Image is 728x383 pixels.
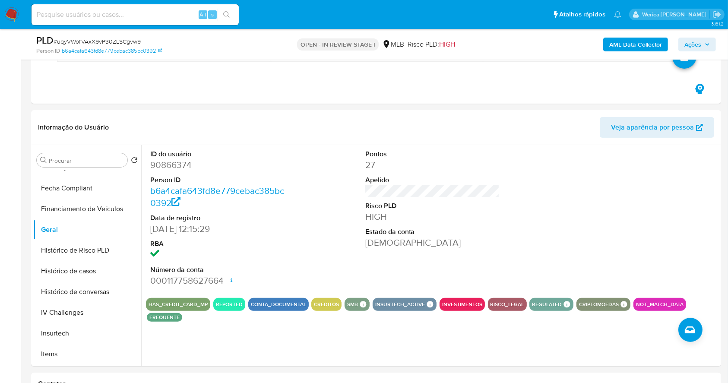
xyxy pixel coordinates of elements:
b: AML Data Collector [609,38,662,51]
dt: Data de registro [150,213,285,223]
span: Atalhos rápidos [559,10,605,19]
button: Financiamento de Veículos [33,199,141,219]
button: Geral [33,219,141,240]
span: Ações [684,38,701,51]
button: Histórico de Risco PLD [33,240,141,261]
input: Pesquise usuários ou casos... [32,9,239,20]
dt: Pontos [365,149,500,159]
dt: Número da conta [150,265,285,275]
span: # uqyVWofVAxX9vP30ZLSCgvw9 [54,37,141,46]
dt: RBA [150,239,285,249]
p: OPEN - IN REVIEW STAGE I [297,38,379,51]
dd: 90866374 [150,159,285,171]
button: Veja aparência por pessoa [600,117,714,138]
span: HIGH [439,39,455,49]
dt: Apelido [365,175,500,185]
span: Risco PLD: [408,40,455,49]
dd: 000117758627664 [150,275,285,287]
div: MLB [382,40,404,49]
span: Alt [199,10,206,19]
button: Insurtech [33,323,141,344]
a: b6a4cafa643fd8e779cebac385bc0392 [62,47,162,55]
button: Histórico de conversas [33,282,141,302]
button: IV Challenges [33,302,141,323]
button: Items [33,344,141,364]
span: s [211,10,214,19]
dd: [DATE] 12:15:29 [150,223,285,235]
button: AML Data Collector [603,38,668,51]
dt: Risco PLD [365,201,500,211]
dt: Person ID [150,175,285,185]
button: search-icon [218,9,235,21]
dt: ID do usuário [150,149,285,159]
button: Ações [678,38,716,51]
b: Person ID [36,47,60,55]
button: Retornar ao pedido padrão [131,157,138,166]
button: Histórico de casos [33,261,141,282]
a: Notificações [614,11,621,18]
dd: [DEMOGRAPHIC_DATA] [365,237,500,249]
p: werica.jgaldencio@mercadolivre.com [642,10,709,19]
button: Procurar [40,157,47,164]
span: 3.161.2 [711,20,724,27]
button: Fecha Compliant [33,178,141,199]
dd: 27 [365,159,500,171]
a: b6a4cafa643fd8e779cebac385bc0392 [150,184,284,209]
b: PLD [36,33,54,47]
span: Veja aparência por pessoa [611,117,694,138]
input: Procurar [49,157,124,165]
h1: Informação do Usuário [38,123,109,132]
dd: HIGH [365,211,500,223]
dt: Estado da conta [365,227,500,237]
a: Sair [712,10,722,19]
